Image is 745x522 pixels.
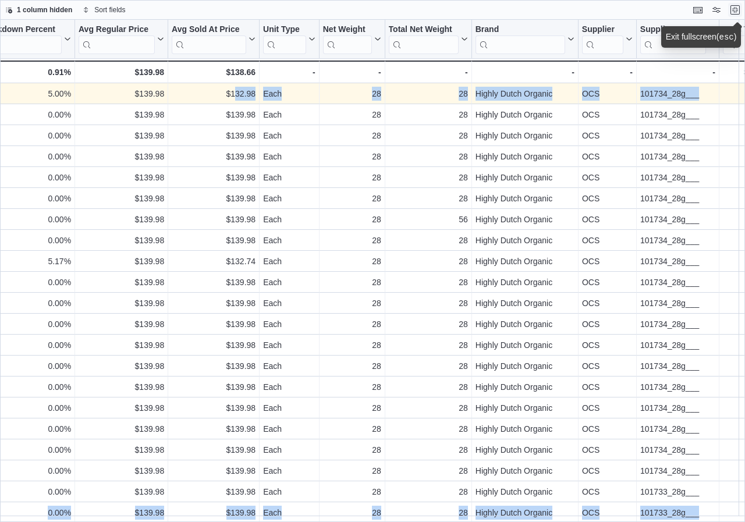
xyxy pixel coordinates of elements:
[79,24,155,54] div: Avg Regular Price
[476,24,565,54] div: Brand
[79,401,164,415] div: $139.98
[476,338,574,352] div: Highly Dutch Organic
[323,254,381,268] div: 28
[323,24,381,54] button: Net Weight
[476,485,574,499] div: Highly Dutch Organic
[172,443,256,457] div: $139.98
[582,24,633,54] button: Supplier
[476,296,574,310] div: Highly Dutch Organic
[172,108,256,122] div: $139.98
[640,24,715,54] button: Supplier SKUs
[172,296,256,310] div: $139.98
[582,401,633,415] div: OCS
[172,212,256,226] div: $139.98
[728,3,742,17] button: Exit fullscreen
[582,108,633,122] div: OCS
[172,359,256,373] div: $139.98
[389,233,468,247] div: 28
[476,108,574,122] div: Highly Dutch Organic
[640,464,715,478] div: 101734_28g___
[389,275,468,289] div: 28
[323,150,381,164] div: 28
[323,506,381,520] div: 28
[582,380,633,394] div: OCS
[172,401,256,415] div: $139.98
[389,485,468,499] div: 28
[323,485,381,499] div: 28
[476,422,574,436] div: Highly Dutch Organic
[263,338,315,352] div: Each
[389,87,468,101] div: 28
[640,422,715,436] div: 101734_28g___
[323,171,381,184] div: 28
[640,296,715,310] div: 101734_28g___
[582,338,633,352] div: OCS
[640,359,715,373] div: 101734_28g___
[172,24,246,35] div: Avg Sold At Price
[582,296,633,310] div: OCS
[719,33,734,42] kbd: esc
[476,24,565,35] div: Brand
[323,191,381,205] div: 28
[172,171,256,184] div: $139.98
[172,317,256,331] div: $139.98
[263,485,315,499] div: Each
[389,150,468,164] div: 28
[263,191,315,205] div: Each
[389,443,468,457] div: 28
[640,443,715,457] div: 101734_28g___
[172,24,256,54] button: Avg Sold At Price
[476,317,574,331] div: Highly Dutch Organic
[476,191,574,205] div: Highly Dutch Organic
[79,212,164,226] div: $139.98
[263,296,315,310] div: Each
[263,171,315,184] div: Each
[389,24,459,54] div: Total Net Weight
[389,24,459,35] div: Total Net Weight
[263,380,315,394] div: Each
[582,443,633,457] div: OCS
[263,254,315,268] div: Each
[263,129,315,143] div: Each
[582,191,633,205] div: OCS
[389,380,468,394] div: 28
[476,443,574,457] div: Highly Dutch Organic
[640,129,715,143] div: 101734_28g___
[582,129,633,143] div: OCS
[476,254,574,268] div: Highly Dutch Organic
[79,464,164,478] div: $139.98
[389,171,468,184] div: 28
[582,212,633,226] div: OCS
[476,464,574,478] div: Highly Dutch Organic
[640,171,715,184] div: 101734_28g___
[263,212,315,226] div: Each
[323,464,381,478] div: 28
[172,485,256,499] div: $139.98
[640,87,715,101] div: 101734_28g___
[640,150,715,164] div: 101734_28g___
[263,464,315,478] div: Each
[582,171,633,184] div: OCS
[582,464,633,478] div: OCS
[263,401,315,415] div: Each
[389,359,468,373] div: 28
[640,275,715,289] div: 101734_28g___
[172,65,256,79] div: $138.66
[582,506,633,520] div: OCS
[263,24,315,54] button: Unit Type
[640,485,715,499] div: 101733_28g___
[323,233,381,247] div: 28
[79,24,164,54] button: Avg Regular Price
[172,422,256,436] div: $139.98
[172,464,256,478] div: $139.98
[476,506,574,520] div: Highly Dutch Organic
[323,87,381,101] div: 28
[476,275,574,289] div: Highly Dutch Organic
[263,443,315,457] div: Each
[582,150,633,164] div: OCS
[476,359,574,373] div: Highly Dutch Organic
[79,296,164,310] div: $139.98
[582,65,633,79] div: -
[389,422,468,436] div: 28
[640,338,715,352] div: 101734_28g___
